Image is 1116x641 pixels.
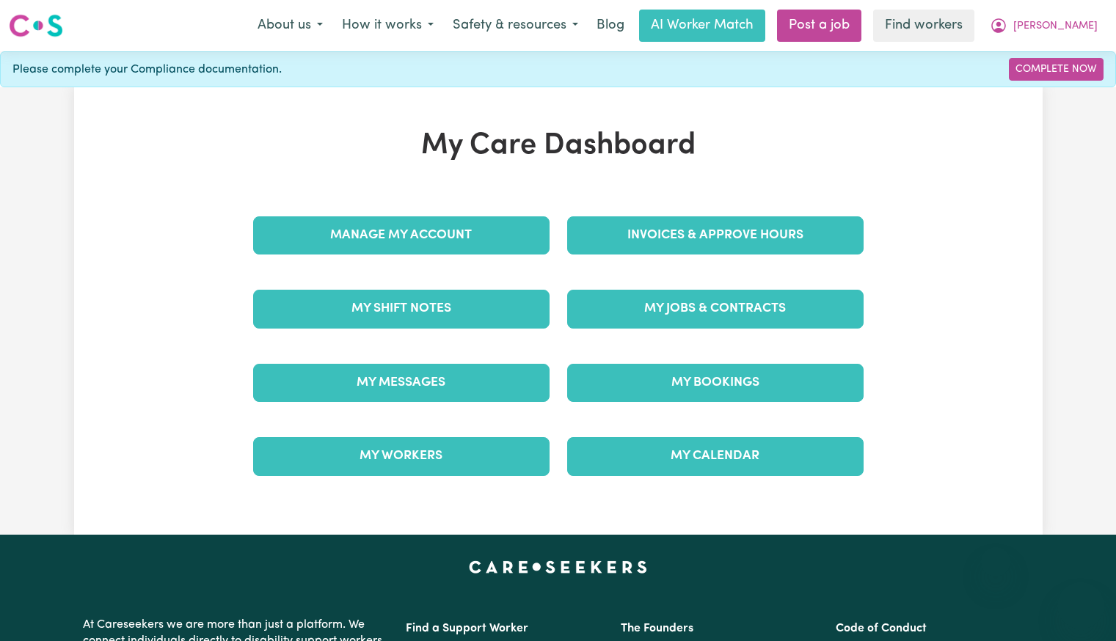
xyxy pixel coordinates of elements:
[588,10,633,42] a: Blog
[12,61,282,78] span: Please complete your Compliance documentation.
[253,364,550,402] a: My Messages
[621,623,693,634] a: The Founders
[981,547,1010,576] iframe: Close message
[980,10,1107,41] button: My Account
[1009,58,1104,81] a: Complete Now
[253,216,550,254] a: Manage My Account
[253,290,550,328] a: My Shift Notes
[567,216,864,254] a: Invoices & Approve Hours
[639,10,765,42] a: AI Worker Match
[253,437,550,475] a: My Workers
[248,10,332,41] button: About us
[9,12,63,39] img: Careseekers logo
[469,561,647,573] a: Careseekers home page
[567,290,864,328] a: My Jobs & Contracts
[443,10,588,41] button: Safety & resources
[567,437,864,475] a: My Calendar
[9,9,63,43] a: Careseekers logo
[1013,18,1098,34] span: [PERSON_NAME]
[332,10,443,41] button: How it works
[1057,582,1104,629] iframe: Button to launch messaging window
[873,10,974,42] a: Find workers
[836,623,927,634] a: Code of Conduct
[567,364,864,402] a: My Bookings
[777,10,861,42] a: Post a job
[244,128,872,164] h1: My Care Dashboard
[406,623,528,634] a: Find a Support Worker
